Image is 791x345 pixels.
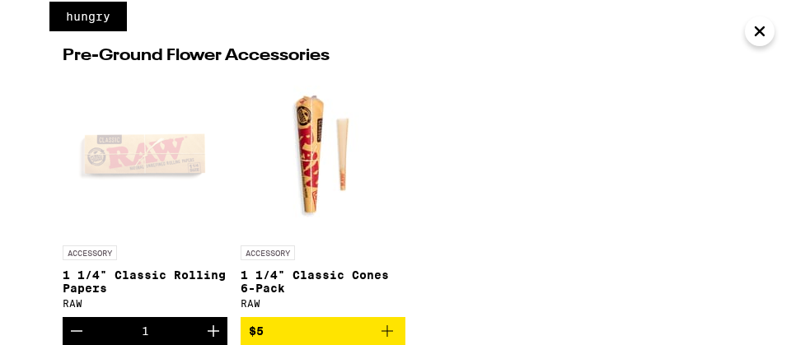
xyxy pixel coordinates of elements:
[241,268,405,295] p: 1 1/4" Classic Cones 6-Pack
[63,245,117,260] p: ACCESSORY
[249,324,264,338] span: $5
[63,72,227,317] a: Open page for 1 1/4" Classic Rolling Papers from RAW
[63,268,227,295] p: 1 1/4" Classic Rolling Papers
[241,298,405,309] div: RAW
[142,324,149,338] div: 1
[63,48,410,64] h2: Pre-Ground Flower Accessories
[241,72,405,317] a: Open page for 1 1/4" Classic Cones 6-Pack from RAW
[63,317,91,345] button: Decrement
[199,317,227,345] button: Increment
[241,245,295,260] p: ACCESSORY
[49,2,127,31] span: hungry
[63,298,227,309] div: RAW
[241,317,405,345] button: Add to bag
[241,72,405,237] img: RAW - 1 1/4" Classic Cones 6-Pack
[10,12,119,25] span: Hi. Need any help?
[745,16,775,46] button: Close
